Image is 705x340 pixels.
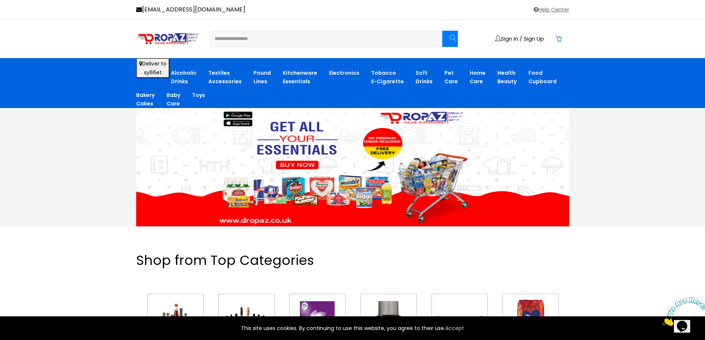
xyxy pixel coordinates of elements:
[171,69,197,86] a: AlcoholicDrinks
[208,69,242,86] a: TextilesAccessories
[533,5,569,14] a: Help Center
[497,69,517,86] a: HealthBeauty
[371,69,404,86] a: TobaccoE-Cigarette
[283,69,317,86] a: KitchenwareEssentials
[136,252,314,268] h1: Shop from Top Categories
[445,324,464,333] a: Accept
[3,3,49,32] img: Chat attention grabber
[136,91,155,108] a: BakeryCakes
[167,91,180,108] a: BabyCare
[416,69,433,86] a: SoftDrinks
[659,294,705,329] iframe: chat widget
[528,69,557,86] a: FoodCupboard
[136,5,245,14] a: [EMAIL_ADDRESS][DOMAIN_NAME]
[470,69,486,86] a: HomeCare
[136,58,169,78] button: Deliver tosy66et
[444,69,458,86] a: PetCare
[254,69,271,86] a: PoundLines
[495,36,544,41] a: Sign In / Sign Up
[121,108,569,226] img: 20240509202956939.jpeg
[329,69,359,77] a: Electronics
[192,91,205,100] a: Toys
[136,33,199,45] img: logo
